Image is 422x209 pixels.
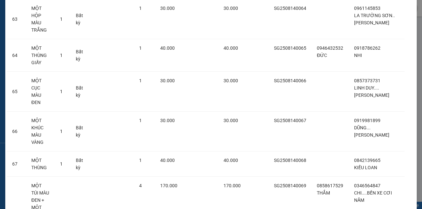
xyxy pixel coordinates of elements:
[60,89,63,94] span: 1
[354,78,380,83] span: 0857373731
[7,151,26,177] td: 67
[274,158,306,163] span: SG2508140068
[160,6,175,11] span: 30.000
[60,129,63,134] span: 1
[45,37,50,41] span: environment
[71,72,90,112] td: Bất kỳ
[26,112,55,151] td: MỘT KHÚC MÀU VÀNG
[139,158,142,163] span: 1
[317,190,330,196] span: THẮM
[7,72,26,112] td: 65
[354,85,389,98] span: LINH DUY....[PERSON_NAME]
[354,45,380,51] span: 0918786262
[3,3,96,16] li: Xe Khách THẮNG
[224,183,241,188] span: 170.000
[71,151,90,177] td: Bất kỳ
[60,53,63,58] span: 1
[317,53,327,58] span: ĐỨC
[224,118,238,123] span: 30.000
[60,161,63,167] span: 1
[354,165,377,170] span: KIỀU LOAN
[354,6,380,11] span: 0961145853
[354,13,395,25] span: LA TRƯỜNG SƠN..[PERSON_NAME]
[274,183,306,188] span: SG2508140069
[274,118,306,123] span: SG2508140067
[354,125,389,138] span: DŨNG...[PERSON_NAME]
[354,158,380,163] span: 0842139665
[274,6,306,11] span: SG2508140064
[224,158,238,163] span: 40.000
[139,183,142,188] span: 4
[45,36,77,49] b: Khóm 7 - Thị Trấn Sông Đốc
[139,6,142,11] span: 1
[26,151,55,177] td: MỘT THÙNG
[160,158,175,163] span: 40.000
[45,28,88,35] li: VP Trạm Sông Đốc
[139,78,142,83] span: 1
[60,16,63,22] span: 1
[224,45,238,51] span: 40.000
[3,3,26,26] img: logo.jpg
[26,72,55,112] td: MỘT CỤC MÀU ĐEN
[71,112,90,151] td: Bất kỳ
[139,118,142,123] span: 1
[160,183,177,188] span: 170.000
[354,53,362,58] span: NHI
[71,39,90,72] td: Bất kỳ
[274,45,306,51] span: SG2508140065
[317,183,343,188] span: 0858617529
[354,190,392,203] span: CHI....BẾN XE CƠI NĂM
[354,183,380,188] span: 0346564847
[224,6,238,11] span: 30.000
[7,39,26,72] td: 64
[317,45,343,51] span: 0946432532
[274,78,306,83] span: SG2508140066
[26,39,55,72] td: MỘT THÙNG GIẤY
[160,118,175,123] span: 30.000
[3,28,45,50] li: VP Trạm [GEOGRAPHIC_DATA]
[139,45,142,51] span: 1
[224,78,238,83] span: 30.000
[7,112,26,151] td: 66
[160,45,175,51] span: 40.000
[160,78,175,83] span: 30.000
[354,118,380,123] span: 0919981899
